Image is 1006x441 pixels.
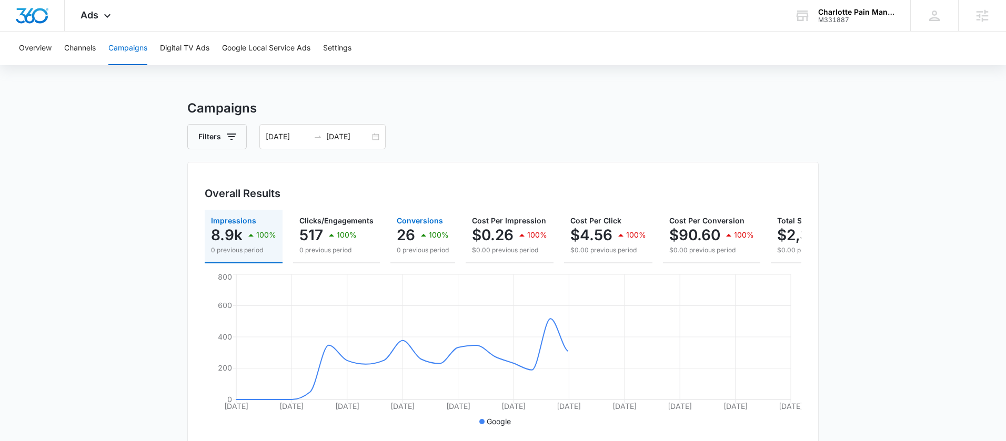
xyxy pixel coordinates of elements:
[211,227,243,243] p: 8.9k
[314,132,322,141] span: swap-right
[326,131,370,142] input: End date
[626,231,646,239] p: 100%
[818,8,895,16] div: account name
[570,245,646,255] p: $0.00 previous period
[557,402,581,411] tspan: [DATE]
[397,245,449,255] p: 0 previous period
[487,416,511,427] p: Google
[211,216,256,225] span: Impressions
[256,231,276,239] p: 100%
[224,402,248,411] tspan: [DATE]
[669,245,754,255] p: $0.00 previous period
[299,245,374,255] p: 0 previous period
[314,132,322,141] span: to
[779,402,803,411] tspan: [DATE]
[669,216,745,225] span: Cost Per Conversion
[222,32,310,65] button: Google Local Service Ads
[323,32,351,65] button: Settings
[446,402,470,411] tspan: [DATE]
[299,227,323,243] p: 517
[81,9,98,20] span: Ads
[160,32,209,65] button: Digital TV Ads
[777,227,850,243] p: $2,355.60
[218,332,232,341] tspan: 400
[723,402,748,411] tspan: [DATE]
[777,245,883,255] p: $0.00 previous period
[397,227,415,243] p: 26
[335,402,359,411] tspan: [DATE]
[218,363,232,372] tspan: 200
[337,231,357,239] p: 100%
[299,216,374,225] span: Clicks/Engagements
[472,216,546,225] span: Cost Per Impression
[734,231,754,239] p: 100%
[227,395,232,404] tspan: 0
[472,245,547,255] p: $0.00 previous period
[279,402,304,411] tspan: [DATE]
[187,99,819,118] h3: Campaigns
[187,124,247,149] button: Filters
[501,402,526,411] tspan: [DATE]
[108,32,147,65] button: Campaigns
[211,245,276,255] p: 0 previous period
[818,16,895,24] div: account id
[205,186,280,201] h3: Overall Results
[570,227,612,243] p: $4.56
[472,227,514,243] p: $0.26
[612,402,637,411] tspan: [DATE]
[19,32,52,65] button: Overview
[777,216,820,225] span: Total Spend
[668,402,692,411] tspan: [DATE]
[429,231,449,239] p: 100%
[669,227,720,243] p: $90.60
[218,272,232,281] tspan: 800
[266,131,309,142] input: Start date
[64,32,96,65] button: Channels
[218,301,232,310] tspan: 600
[397,216,443,225] span: Conversions
[390,402,415,411] tspan: [DATE]
[570,216,621,225] span: Cost Per Click
[527,231,547,239] p: 100%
